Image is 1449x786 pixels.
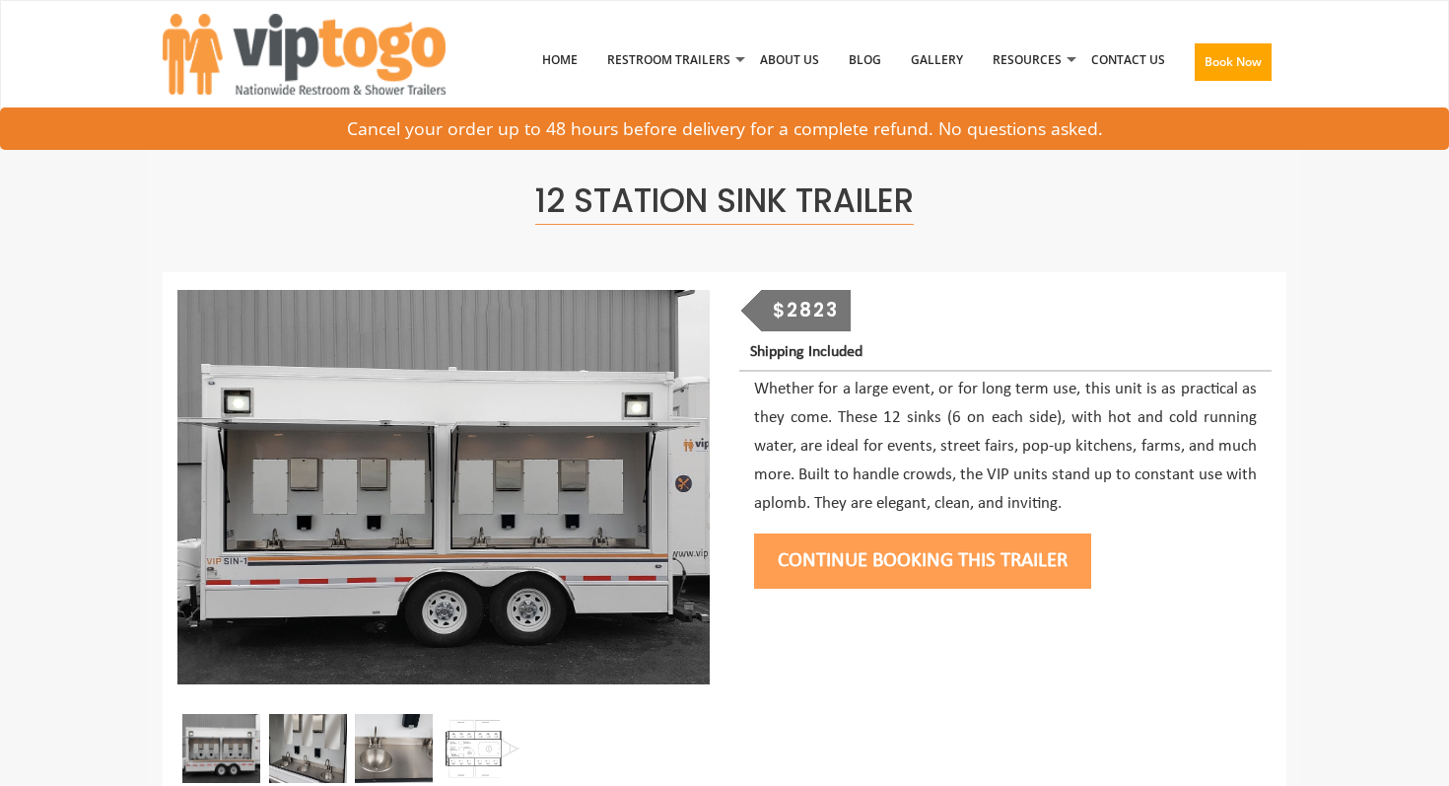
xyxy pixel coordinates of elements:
a: Book Now [1180,9,1286,123]
button: Continue Booking this trailer [754,534,1091,589]
p: Whether for a large event, or for long term use, this unit is as practical as they come. These 12... [754,376,1257,519]
div: $2823 [761,290,852,331]
a: Gallery [896,9,978,111]
img: Portable Sink Trailer [177,290,710,684]
img: Sink Trailer Layout [442,714,519,783]
a: Home [527,9,592,111]
p: Shipping Included [750,339,1272,366]
a: Continue Booking this trailer [754,550,1091,571]
a: About Us [745,9,834,111]
a: Blog [834,9,896,111]
a: Contact Us [1076,9,1180,111]
a: Resources [978,9,1076,111]
a: Restroom Trailers [592,9,745,111]
span: 12 Station Sink Trailer [535,178,914,225]
img: Portable Sink Trailer [182,714,260,783]
img: portable sink trailer [269,714,347,783]
button: Book Now [1195,43,1272,81]
img: VIPTOGO [163,14,446,95]
img: portable sink [355,714,433,783]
